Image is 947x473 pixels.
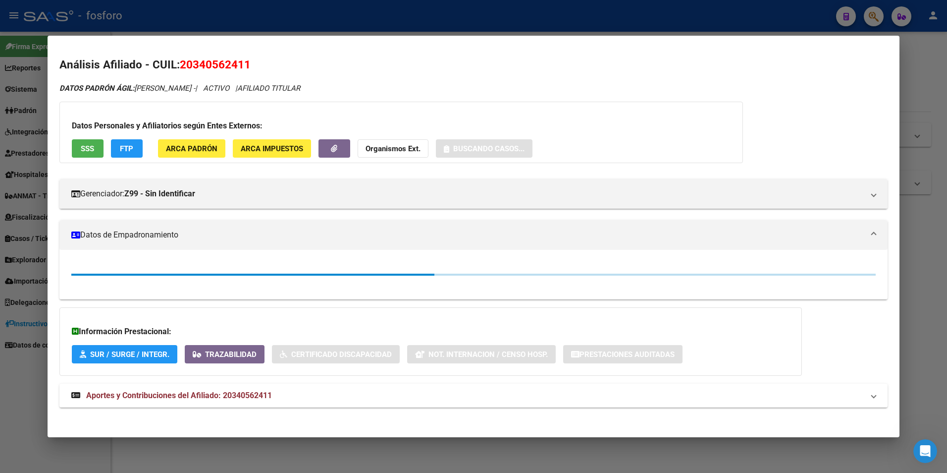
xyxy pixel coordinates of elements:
h3: Información Prestacional: [72,326,789,338]
button: ARCA Impuestos [233,139,311,158]
span: Certificado Discapacidad [291,350,392,359]
span: Aportes y Contribuciones del Afiliado: 20340562411 [86,391,272,400]
span: SUR / SURGE / INTEGR. [90,350,169,359]
span: Trazabilidad [205,350,257,359]
mat-expansion-panel-header: Gerenciador:Z99 - Sin Identificar [59,179,888,209]
strong: Organismos Ext. [366,144,421,153]
button: Not. Internacion / Censo Hosp. [407,345,556,363]
button: SUR / SURGE / INTEGR. [72,345,177,363]
h3: Datos Personales y Afiliatorios según Entes Externos: [72,120,731,132]
span: SSS [81,144,94,153]
mat-panel-title: Datos de Empadronamiento [71,229,864,241]
button: SSS [72,139,104,158]
iframe: Intercom live chat [913,439,937,463]
button: ARCA Padrón [158,139,225,158]
button: Buscando casos... [436,139,532,158]
span: 20340562411 [180,58,251,71]
strong: Z99 - Sin Identificar [124,188,195,200]
h2: Análisis Afiliado - CUIL: [59,57,888,73]
button: Trazabilidad [185,345,264,363]
i: | ACTIVO | [59,84,300,93]
span: Prestaciones Auditadas [579,350,675,359]
button: Prestaciones Auditadas [563,345,683,363]
span: Buscando casos... [453,144,525,153]
div: Datos de Empadronamiento [59,250,888,299]
mat-expansion-panel-header: Datos de Empadronamiento [59,220,888,250]
span: Not. Internacion / Censo Hosp. [428,350,548,359]
span: AFILIADO TITULAR [237,84,300,93]
span: ARCA Impuestos [241,144,303,153]
mat-expansion-panel-header: Aportes y Contribuciones del Afiliado: 20340562411 [59,384,888,408]
strong: DATOS PADRÓN ÁGIL: [59,84,134,93]
span: FTP [120,144,133,153]
button: Certificado Discapacidad [272,345,400,363]
mat-panel-title: Gerenciador: [71,188,864,200]
button: FTP [111,139,143,158]
button: Organismos Ext. [358,139,428,158]
span: [PERSON_NAME] - [59,84,195,93]
span: ARCA Padrón [166,144,217,153]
